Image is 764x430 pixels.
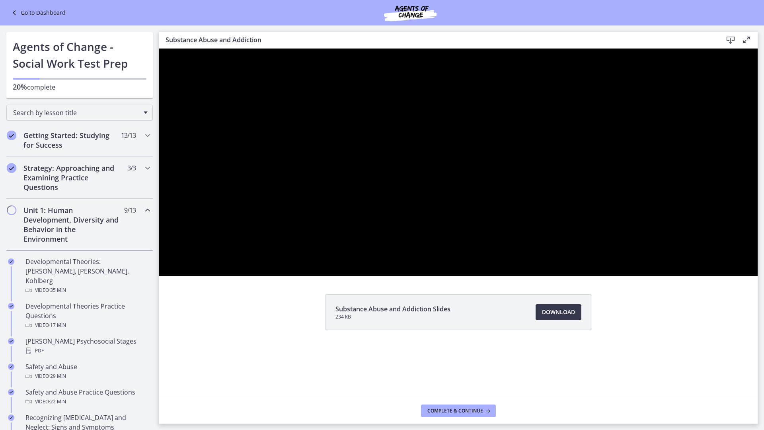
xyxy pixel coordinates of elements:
[13,38,146,72] h1: Agents of Change - Social Work Test Prep
[23,163,121,192] h2: Strategy: Approaching and Examining Practice Questions
[7,163,16,173] i: Completed
[25,371,150,381] div: Video
[25,397,150,407] div: Video
[25,336,150,356] div: [PERSON_NAME] Psychosocial Stages
[363,3,458,22] img: Agents of Change Social Work Test Prep
[25,301,150,330] div: Developmental Theories Practice Questions
[10,8,66,18] a: Go to Dashboard
[8,364,14,370] i: Completed
[121,131,136,140] span: 13 / 13
[13,82,146,92] p: complete
[49,397,66,407] span: · 22 min
[25,346,150,356] div: PDF
[536,304,581,320] a: Download
[335,304,450,314] span: Substance Abuse and Addiction Slides
[159,49,758,276] iframe: Video Lesson
[23,205,121,244] h2: Unit 1: Human Development, Diversity and Behavior in the Environment
[8,303,14,309] i: Completed
[25,257,150,295] div: Developmental Theories: [PERSON_NAME], [PERSON_NAME], Kohlberg
[335,314,450,320] span: 234 KB
[7,131,16,140] i: Completed
[8,338,14,344] i: Completed
[427,408,483,414] span: Complete & continue
[421,405,496,417] button: Complete & continue
[8,389,14,395] i: Completed
[13,82,27,92] span: 20%
[124,205,136,215] span: 9 / 13
[49,321,66,330] span: · 17 min
[25,285,150,295] div: Video
[13,108,140,117] span: Search by lesson title
[49,371,66,381] span: · 29 min
[25,321,150,330] div: Video
[49,285,66,295] span: · 35 min
[6,105,153,121] div: Search by lesson title
[542,307,575,317] span: Download
[25,387,150,407] div: Safety and Abuse Practice Questions
[127,163,136,173] span: 3 / 3
[8,258,14,265] i: Completed
[23,131,121,150] h2: Getting Started: Studying for Success
[8,414,14,421] i: Completed
[166,35,710,45] h3: Substance Abuse and Addiction
[25,362,150,381] div: Safety and Abuse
